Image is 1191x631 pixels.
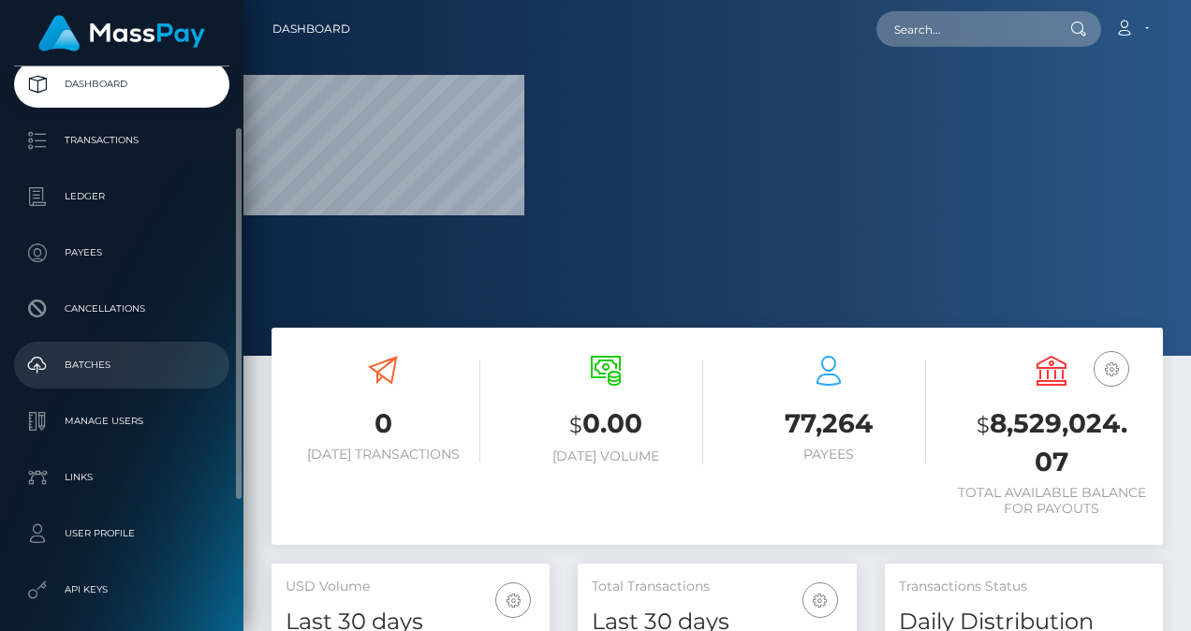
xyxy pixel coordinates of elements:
p: Batches [22,351,222,379]
h3: 0 [286,405,480,442]
p: Transactions [22,126,222,154]
h5: Transactions Status [899,578,1149,596]
img: MassPay Logo [38,15,205,51]
h3: 77,264 [731,405,926,442]
p: Payees [22,239,222,267]
a: Payees [14,229,229,276]
h6: Total Available Balance for Payouts [954,485,1149,517]
a: User Profile [14,510,229,557]
a: Links [14,454,229,501]
small: $ [977,412,990,438]
p: Cancellations [22,295,222,323]
p: User Profile [22,520,222,548]
a: Dashboard [14,61,229,108]
h5: USD Volume [286,578,536,596]
h5: Total Transactions [592,578,842,596]
h6: [DATE] Volume [508,448,703,464]
a: Batches [14,342,229,389]
h3: 0.00 [508,405,703,444]
a: Manage Users [14,398,229,445]
h6: [DATE] Transactions [286,447,480,462]
a: API Keys [14,566,229,613]
a: Ledger [14,173,229,220]
h3: 8,529,024.07 [954,405,1149,480]
p: Manage Users [22,407,222,435]
h6: Payees [731,447,926,462]
p: Links [22,463,222,492]
p: Dashboard [22,70,222,98]
a: Transactions [14,117,229,164]
input: Search... [876,11,1052,47]
a: Dashboard [272,9,350,49]
p: API Keys [22,576,222,604]
a: Cancellations [14,286,229,332]
p: Ledger [22,183,222,211]
small: $ [569,412,582,438]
